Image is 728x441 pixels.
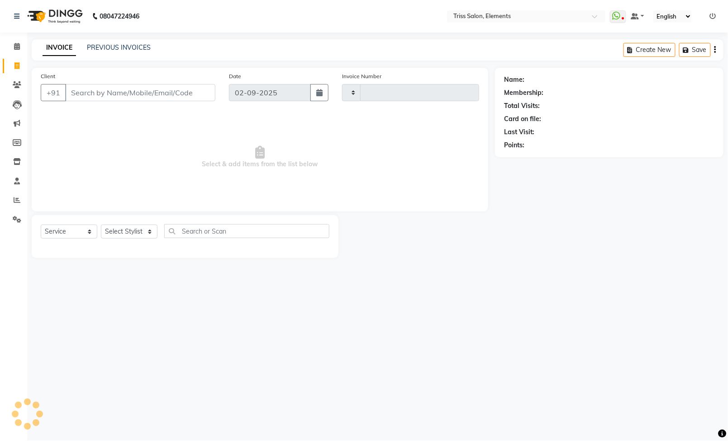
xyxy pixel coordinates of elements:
[229,72,241,80] label: Date
[504,88,543,98] div: Membership:
[87,43,151,52] a: PREVIOUS INVOICES
[41,84,66,101] button: +91
[23,4,85,29] img: logo
[504,75,524,84] div: Name:
[504,141,524,150] div: Points:
[41,72,55,80] label: Client
[679,43,711,57] button: Save
[41,112,479,202] span: Select & add items from the list below
[164,224,329,238] input: Search or Scan
[43,40,76,56] a: INVOICE
[504,114,541,124] div: Card on file:
[100,4,139,29] b: 08047224946
[504,127,534,137] div: Last Visit:
[623,43,676,57] button: Create New
[342,72,381,80] label: Invoice Number
[504,101,540,111] div: Total Visits:
[65,84,215,101] input: Search by Name/Mobile/Email/Code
